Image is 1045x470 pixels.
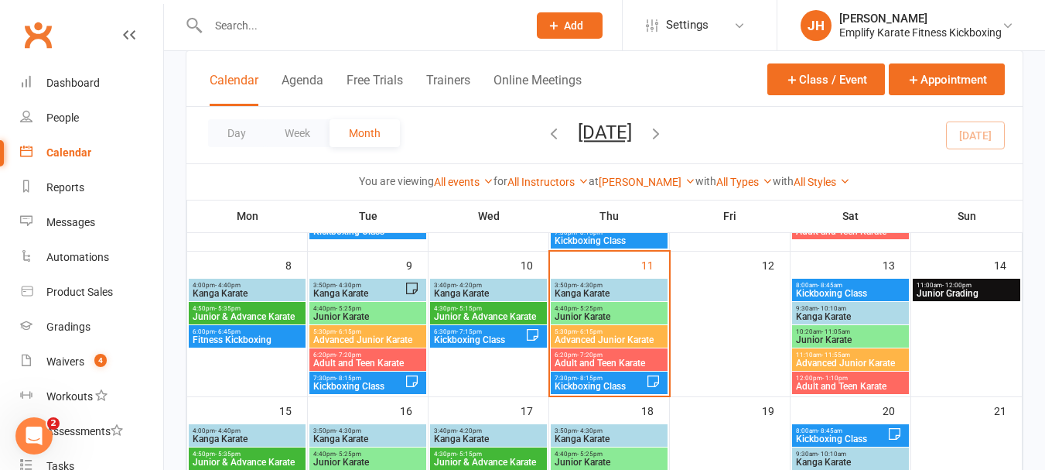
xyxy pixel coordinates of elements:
[15,417,53,455] iframe: Intercom live chat
[434,176,493,188] a: All events
[554,229,664,236] span: 7:30pm
[46,146,91,159] div: Calendar
[795,289,906,298] span: Kickboxing Class
[554,458,664,467] span: Junior Karate
[46,286,113,298] div: Product Sales
[670,200,791,232] th: Fri
[818,305,846,312] span: - 10:10am
[406,252,428,277] div: 9
[641,252,669,277] div: 11
[433,458,544,467] span: Junior & Advance Karate
[795,335,906,345] span: Junior Karate
[400,397,428,423] div: 16
[762,252,790,277] div: 12
[46,321,90,333] div: Gradings
[577,328,603,335] span: - 6:15pm
[564,19,583,32] span: Add
[554,328,664,335] span: 5:30pm
[265,119,330,147] button: Week
[312,427,423,434] span: 3:50pm
[839,12,1002,26] div: [PERSON_NAME]
[285,252,307,277] div: 8
[215,427,241,434] span: - 4:40pm
[554,359,664,368] span: Adult and Teen Karate
[589,175,599,187] strong: at
[577,305,603,312] span: - 5:25pm
[456,305,482,312] span: - 5:15pm
[433,427,544,434] span: 3:40pm
[554,335,664,345] span: Advanced Junior Karate
[312,312,423,321] span: Junior Karate
[192,427,302,434] span: 4:00pm
[47,417,60,430] span: 2
[818,427,842,434] span: - 8:45am
[46,390,93,403] div: Workouts
[801,10,832,41] div: JH
[456,451,482,458] span: - 5:15pm
[433,289,544,298] span: Kanga Karate
[192,434,302,444] span: Kanga Karate
[795,434,887,444] span: Kickboxing Class
[554,312,664,321] span: Junior Karate
[456,282,482,289] span: - 4:20pm
[433,335,525,345] span: Kickboxing Class
[641,397,669,423] div: 18
[839,26,1002,39] div: Emplify Karate Fitness Kickboxing
[666,8,709,43] span: Settings
[818,451,846,458] span: - 10:10am
[312,352,423,359] span: 6:20pm
[336,427,361,434] span: - 4:30pm
[192,451,302,458] span: 4:50pm
[493,73,582,106] button: Online Meetings
[521,252,548,277] div: 10
[312,375,405,382] span: 7:30pm
[192,282,302,289] span: 4:00pm
[336,282,361,289] span: - 4:30pm
[578,122,632,143] button: [DATE]
[716,176,773,188] a: All Types
[20,101,163,136] a: People
[94,354,107,367] span: 4
[336,352,361,359] span: - 7:20pm
[795,427,887,434] span: 8:00am
[549,200,670,232] th: Thu
[456,328,482,335] span: - 7:15pm
[312,458,423,467] span: Junior Karate
[312,227,423,236] span: Kickboxing Class
[19,15,57,54] a: Clubworx
[215,328,241,335] span: - 6:45pm
[20,379,163,414] a: Workouts
[521,397,548,423] div: 17
[994,252,1022,277] div: 14
[795,458,906,467] span: Kanga Karate
[433,328,525,335] span: 6:30pm
[20,240,163,275] a: Automations
[507,176,589,188] a: All Instructors
[336,328,361,335] span: - 6:15pm
[20,170,163,205] a: Reports
[215,282,241,289] span: - 4:40pm
[794,176,850,188] a: All Styles
[312,335,423,345] span: Advanced Junior Karate
[20,136,163,170] a: Calendar
[577,375,603,382] span: - 8:15pm
[336,375,361,382] span: - 8:15pm
[192,328,302,335] span: 6:00pm
[795,312,906,321] span: Kanga Karate
[762,397,790,423] div: 19
[20,275,163,310] a: Product Sales
[312,289,405,298] span: Kanga Karate
[46,425,123,437] div: Assessments
[577,282,603,289] span: - 4:30pm
[883,397,910,423] div: 20
[312,451,423,458] span: 4:40pm
[795,359,906,368] span: Advanced Junior Karate
[795,227,906,236] span: Adult and Teen Karate
[426,73,470,106] button: Trainers
[20,414,163,449] a: Assessments
[577,451,603,458] span: - 5:25pm
[20,310,163,345] a: Gradings
[554,352,664,359] span: 6:20pm
[46,111,79,124] div: People
[795,305,906,312] span: 9:30am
